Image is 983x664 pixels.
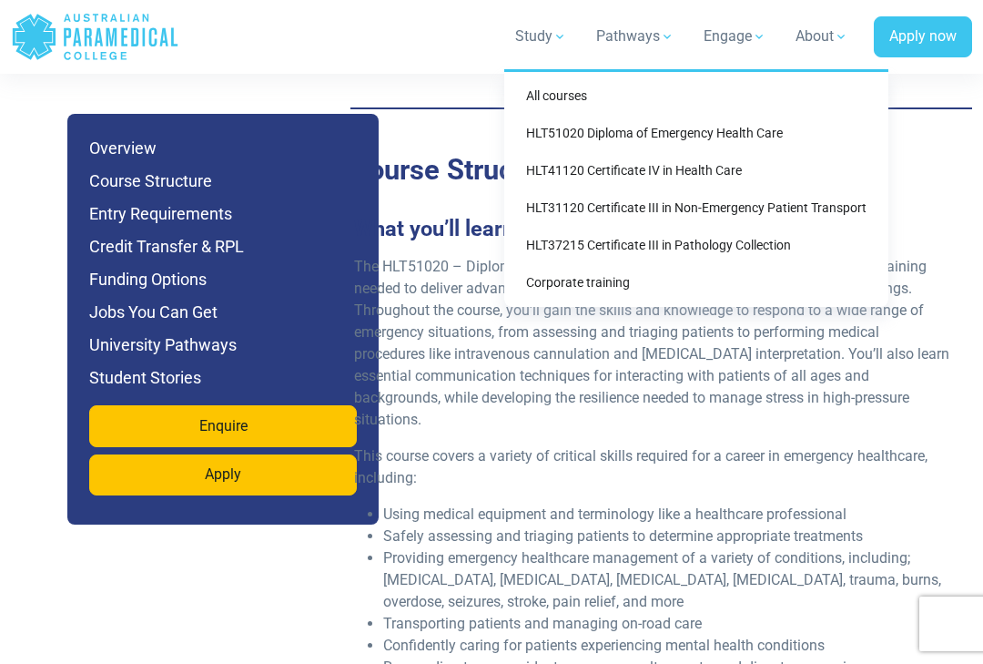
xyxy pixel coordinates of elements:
[383,613,954,635] li: Transporting patients and managing on-road care
[504,11,578,62] a: Study
[512,154,881,188] a: HLT41120 Certificate IV in Health Care
[512,229,881,262] a: HLT37215 Certificate III in Pathology Collection
[504,69,888,307] div: Study
[383,637,825,654] span: Confidently caring for patients experiencing mental health conditions
[512,191,881,225] a: HLT31120 Certificate III in Non-Emergency Patient Transport
[354,256,954,431] p: The HLT51020 – Diploma of Emergency Health Care provides the comprehensive training needed to del...
[785,11,859,62] a: About
[693,11,777,62] a: Engage
[383,547,954,613] li: Providing emergency healthcare management of a variety of conditions, including; [MEDICAL_DATA], ...
[383,504,954,526] li: Using medical equipment and terminology like a healthcare professional
[512,117,881,150] a: HLT51020 Diploma of Emergency Health Care
[383,526,954,547] li: Safely assessing and triaging patients to determine appropriate treatments
[874,16,972,58] a: Apply now
[512,79,881,113] a: All courses
[585,11,685,62] a: Pathways
[354,445,954,489] p: This course covers a variety of critical skills required for a career in emergency healthcare, in...
[343,216,965,241] h3: What you’ll learn
[512,266,881,300] a: Corporate training
[11,7,179,66] a: Australian Paramedical College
